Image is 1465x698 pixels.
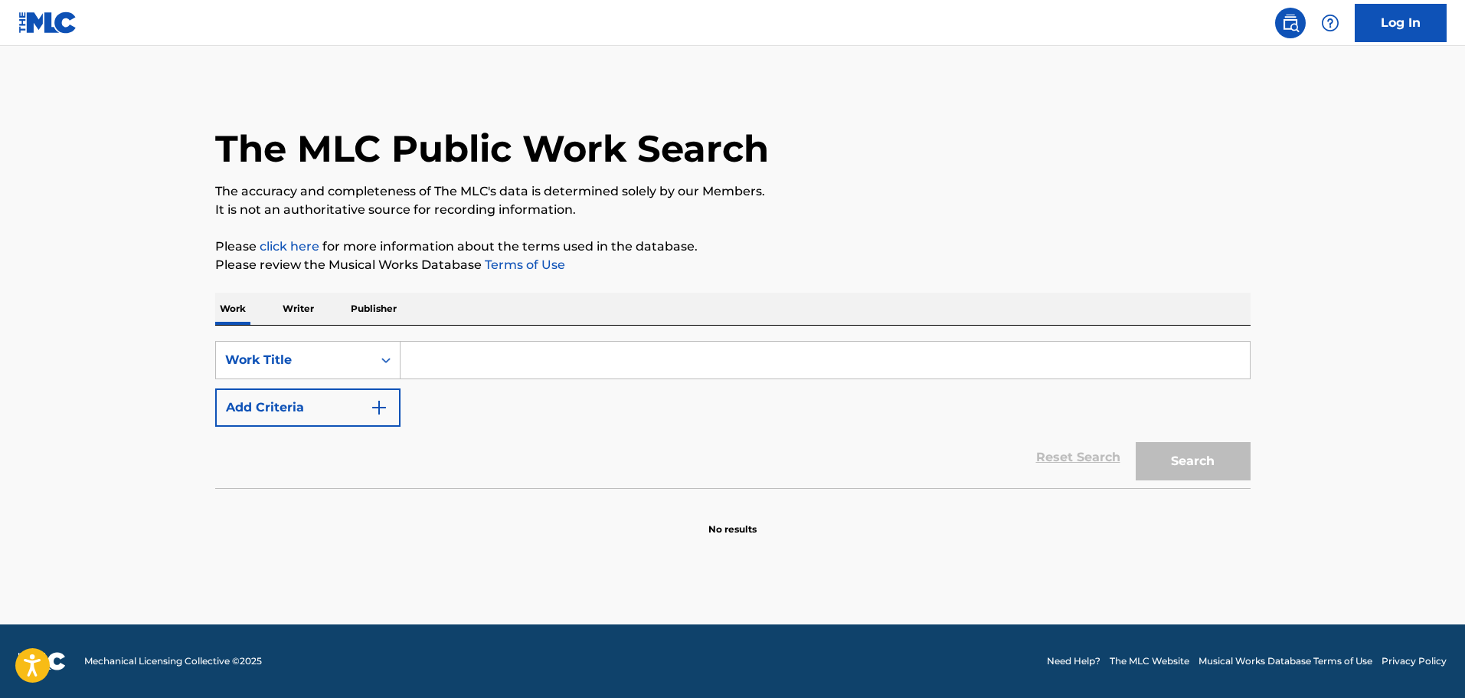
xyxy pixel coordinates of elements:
[215,388,401,427] button: Add Criteria
[278,293,319,325] p: Writer
[215,256,1251,274] p: Please review the Musical Works Database
[18,652,66,670] img: logo
[1110,654,1189,668] a: The MLC Website
[215,201,1251,219] p: It is not an authoritative source for recording information.
[1047,654,1100,668] a: Need Help?
[708,504,757,536] p: No results
[18,11,77,34] img: MLC Logo
[215,182,1251,201] p: The accuracy and completeness of The MLC's data is determined solely by our Members.
[84,654,262,668] span: Mechanical Licensing Collective © 2025
[1382,654,1447,668] a: Privacy Policy
[1198,654,1372,668] a: Musical Works Database Terms of Use
[215,126,769,172] h1: The MLC Public Work Search
[1315,8,1346,38] div: Help
[1275,8,1306,38] a: Public Search
[215,238,1251,256] p: Please for more information about the terms used in the database.
[215,341,1251,488] form: Search Form
[346,293,401,325] p: Publisher
[1321,14,1339,32] img: help
[225,351,363,369] div: Work Title
[370,398,388,417] img: 9d2ae6d4665cec9f34b9.svg
[215,293,250,325] p: Work
[1388,624,1465,698] iframe: Chat Widget
[1355,4,1447,42] a: Log In
[482,257,565,272] a: Terms of Use
[1281,14,1300,32] img: search
[260,239,319,254] a: click here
